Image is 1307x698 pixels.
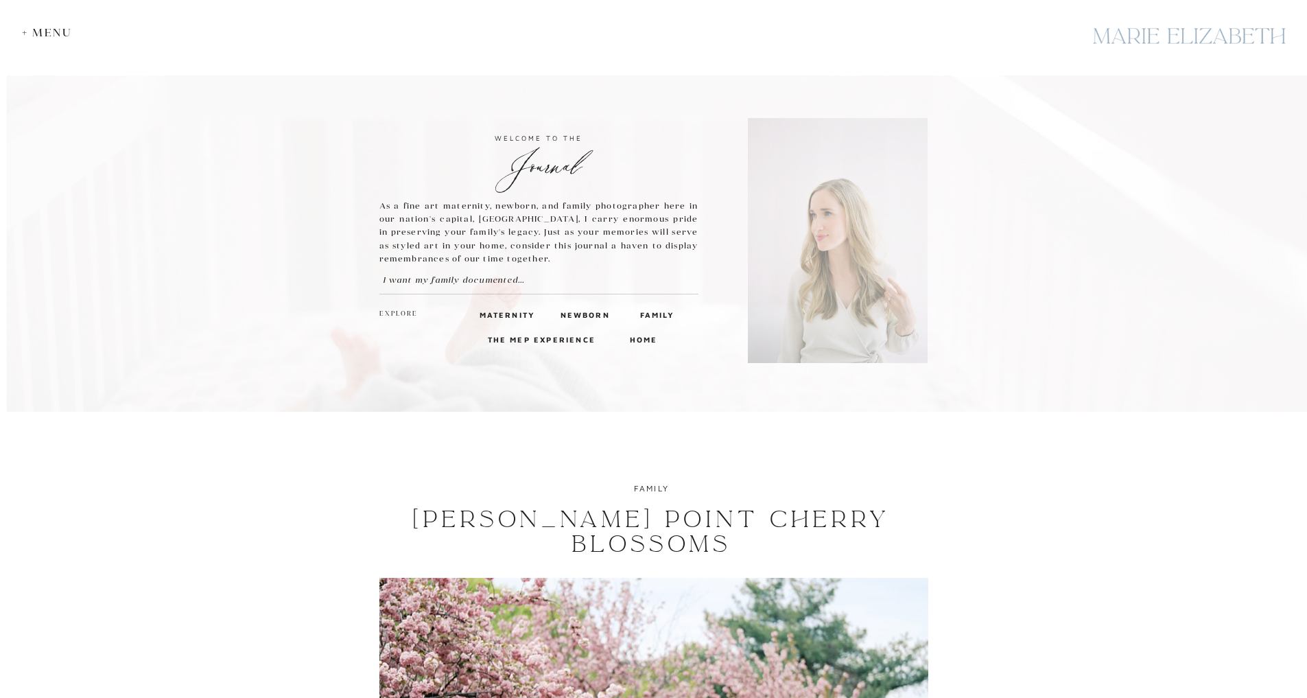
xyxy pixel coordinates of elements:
a: maternity [480,308,527,321]
a: family [634,483,669,493]
a: I want my family documented... [383,273,555,286]
h2: Journal [379,147,698,171]
h3: welcome to the [379,132,698,144]
p: As a fine art maternity, newborn, and family photographer here in our nation's capital, [GEOGRAPH... [379,199,698,266]
a: [PERSON_NAME] Point Cherry Blossoms [413,505,890,559]
div: + Menu [22,26,79,39]
h2: explore [379,308,418,321]
a: Newborn [561,308,607,321]
a: The MEP Experience [488,333,599,345]
a: Family [640,308,673,321]
a: home [630,333,655,345]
